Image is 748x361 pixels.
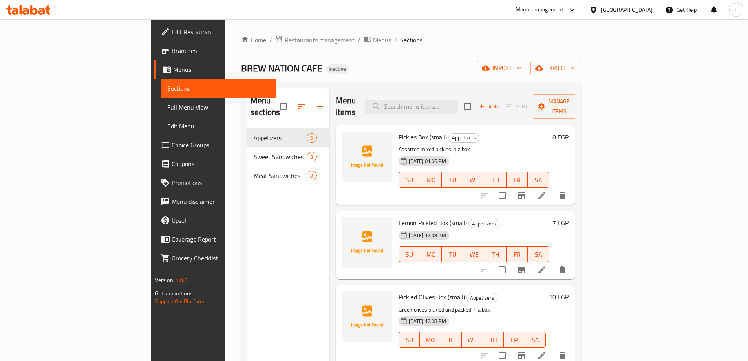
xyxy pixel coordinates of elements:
span: Choice Groups [172,140,270,150]
div: Appetizers [466,293,497,302]
span: [DATE] 12:08 PM [406,232,449,239]
a: Edit menu item [537,265,547,275]
div: items [307,133,316,143]
span: Edit Menu [167,121,270,131]
a: Full Menu View [161,98,276,117]
span: Appetizers [449,133,479,142]
a: Edit menu item [537,351,547,360]
button: import [477,61,527,75]
button: FR [504,332,525,348]
span: SU [402,249,417,260]
div: Inactive [326,64,349,74]
span: import [483,63,521,73]
span: Select all sections [275,98,292,115]
button: MO [420,332,441,348]
nav: Menu sections [247,125,329,188]
span: Pickled Olives Box (small) [399,291,465,303]
span: WE [466,249,482,260]
p: Assorted mixed pickles in a box [399,145,550,154]
span: TH [486,334,501,346]
span: Sweet Sandwiches [254,152,307,161]
img: Lemon Pickled Box (small) [342,217,392,268]
input: search [365,100,458,114]
button: SA [528,172,549,188]
button: FR [507,246,528,262]
span: 9 [307,134,316,142]
button: WE [462,332,483,348]
span: WE [466,174,482,186]
span: SA [531,249,546,260]
span: Appetizers [469,219,499,228]
button: TU [442,172,463,188]
a: Menus [364,35,391,45]
li: / [358,35,360,45]
button: TU [442,246,463,262]
span: Full Menu View [167,103,270,112]
button: export [530,61,581,75]
button: MO [420,172,442,188]
span: SU [402,174,417,186]
span: Menus [373,35,391,45]
span: Sections [167,84,270,93]
span: Coverage Report [172,235,270,244]
p: Green olives pickled and packed in a box [399,305,546,315]
nav: breadcrumb [241,35,581,45]
span: Lemon Pickled Box (small) [399,217,467,229]
li: / [394,35,397,45]
span: Add item [476,101,501,113]
span: Select section first [501,101,533,113]
span: Sort sections [292,97,311,116]
a: Restaurants management [275,35,355,45]
button: TH [483,332,504,348]
span: Promotions [172,178,270,187]
span: Inactive [326,66,349,72]
span: SA [531,174,546,186]
a: Edit Restaurant [154,22,276,41]
div: [GEOGRAPHIC_DATA] [601,5,653,14]
button: SU [399,246,421,262]
a: Coupons [154,154,276,173]
span: Manage items [539,97,579,116]
h2: Menu items [336,95,356,118]
button: Branch-specific-item [512,260,531,279]
button: SU [399,172,421,188]
span: h [735,5,738,14]
button: Branch-specific-item [512,186,531,205]
span: Select section [459,98,476,115]
span: Select to update [494,187,510,204]
h6: 10 EGP [549,291,569,302]
button: WE [463,246,485,262]
span: WE [465,334,480,346]
span: Add [478,102,499,111]
span: TU [445,249,460,260]
span: Edit Restaurant [172,27,270,37]
a: Edit Menu [161,117,276,136]
span: Grocery Checklist [172,253,270,263]
button: delete [553,186,572,205]
div: Appetizers [468,219,499,228]
a: Coverage Report [154,230,276,249]
span: 3 [307,153,316,161]
button: Add section [311,97,329,116]
button: Add [476,101,501,113]
span: Menus [173,65,270,74]
div: Meat Sandwiches8 [247,166,329,185]
a: Edit menu item [537,191,547,200]
a: Sections [161,79,276,98]
button: FR [507,172,528,188]
span: Pickles Box (small) [399,131,447,143]
span: Coupons [172,159,270,169]
span: Restaurants management [285,35,355,45]
span: Appetizers [254,133,307,143]
span: Version: [155,275,174,285]
a: Choice Groups [154,136,276,154]
button: SA [525,332,546,348]
a: Menu disclaimer [154,192,276,211]
span: Select to update [494,262,510,278]
span: BREW NATION CAFE [241,59,322,77]
span: FR [507,334,522,346]
span: export [537,63,575,73]
span: MO [423,249,439,260]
